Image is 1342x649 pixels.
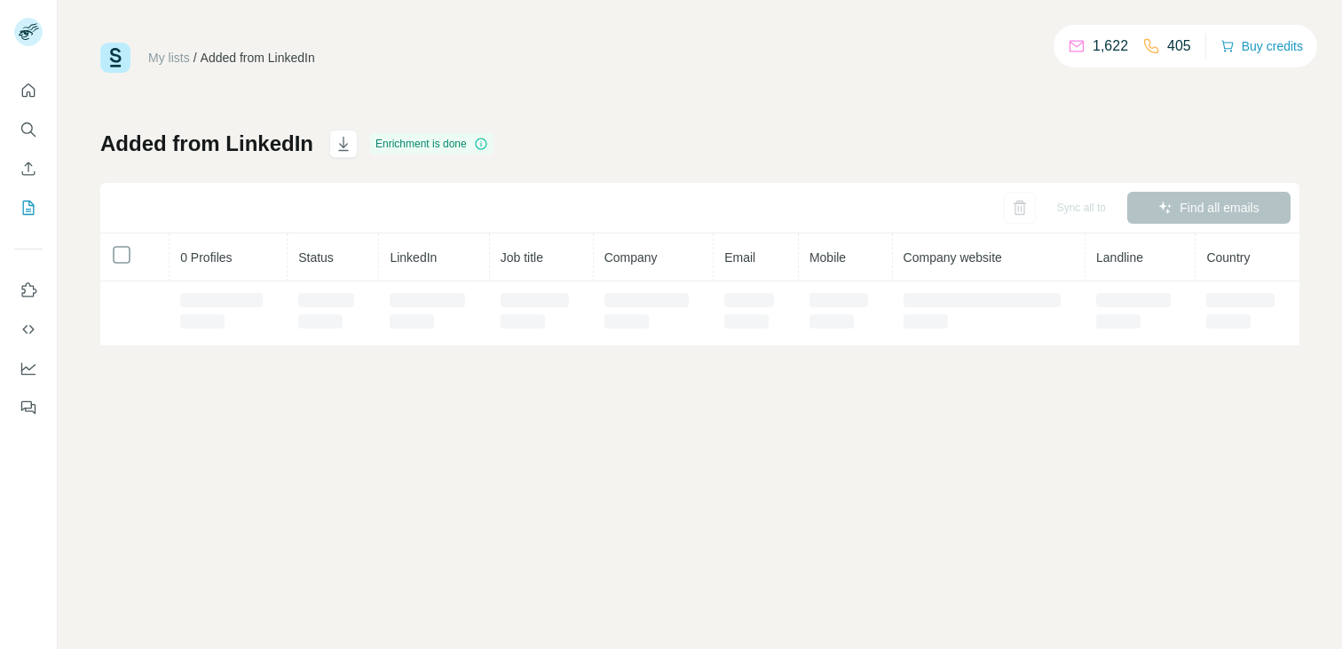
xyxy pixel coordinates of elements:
[604,250,658,265] span: Company
[390,250,437,265] span: LinkedIn
[904,250,1002,265] span: Company website
[148,51,190,65] a: My lists
[1220,34,1303,59] button: Buy credits
[1096,250,1143,265] span: Landline
[14,192,43,224] button: My lists
[298,250,334,265] span: Status
[14,352,43,384] button: Dashboard
[100,43,130,73] img: Surfe Logo
[14,274,43,306] button: Use Surfe on LinkedIn
[1093,36,1128,57] p: 1,622
[1167,36,1191,57] p: 405
[180,250,232,265] span: 0 Profiles
[100,130,313,158] h1: Added from LinkedIn
[14,313,43,345] button: Use Surfe API
[809,250,846,265] span: Mobile
[1206,250,1250,265] span: Country
[14,114,43,146] button: Search
[14,153,43,185] button: Enrich CSV
[193,49,197,67] li: /
[14,392,43,423] button: Feedback
[501,250,543,265] span: Job title
[724,250,755,265] span: Email
[370,133,493,154] div: Enrichment is done
[201,49,315,67] div: Added from LinkedIn
[14,75,43,107] button: Quick start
